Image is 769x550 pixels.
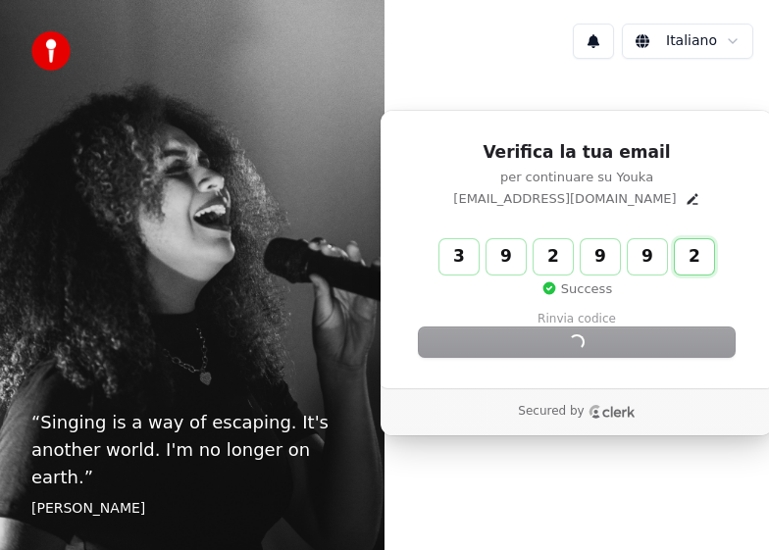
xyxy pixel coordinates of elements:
p: “ Singing is a way of escaping. It's another world. I'm no longer on earth. ” [31,409,353,491]
img: youka [31,31,71,71]
button: Edit [685,191,700,207]
p: [EMAIL_ADDRESS][DOMAIN_NAME] [453,190,676,208]
a: Clerk logo [589,405,636,419]
footer: [PERSON_NAME] [31,499,353,519]
p: Success [541,280,612,298]
p: Secured by [518,404,584,420]
input: Enter verification code [439,239,753,275]
p: per continuare su Youka [419,169,735,186]
h1: Verifica la tua email [419,141,735,165]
